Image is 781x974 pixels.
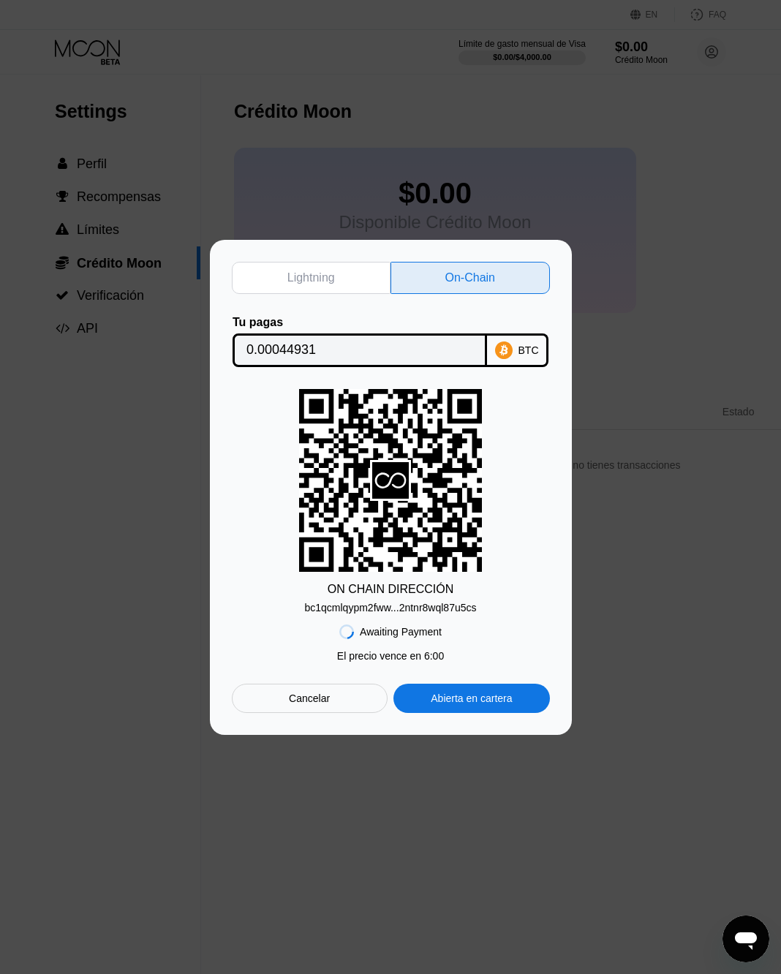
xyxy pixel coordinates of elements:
div: Abierta en cartera [431,692,512,705]
div: BTC [518,344,539,356]
div: Lightning [232,262,391,294]
div: Lightning [287,271,335,285]
div: Tu pagasBTC [232,316,550,367]
div: ON CHAIN DIRECCIÓN [328,583,453,596]
div: On-Chain [445,271,495,285]
div: El precio vence en [337,650,444,662]
div: Awaiting Payment [360,626,442,638]
div: On-Chain [390,262,550,294]
span: 6 : 00 [424,650,444,662]
iframe: Botón para iniciar la ventana de mensajería [722,916,769,962]
div: bc1qcmlqypm2fww...2ntnr8wql87u5cs [304,596,476,614]
div: Cancelar [289,692,330,705]
div: Tu pagas [233,316,487,329]
div: Cancelar [232,684,388,713]
div: bc1qcmlqypm2fww...2ntnr8wql87u5cs [304,602,476,614]
div: Abierta en cartera [393,684,549,713]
